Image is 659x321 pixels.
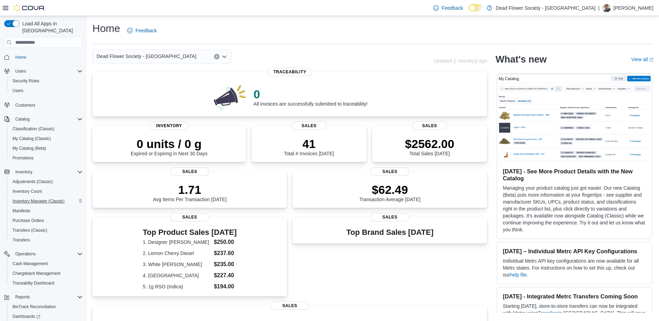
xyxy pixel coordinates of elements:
[10,197,67,205] a: Inventory Manager (Classic)
[7,225,85,235] button: Transfers (Classic)
[284,137,334,151] p: 41
[292,122,326,130] span: Sales
[538,310,559,316] a: Transfers
[1,167,85,177] button: Inventory
[143,261,211,268] dt: 3. White [PERSON_NAME]
[13,136,51,141] span: My Catalog (Classic)
[10,178,83,186] span: Adjustments (Classic)
[7,124,85,134] button: Classification (Classic)
[214,282,237,291] dd: $194.00
[442,5,463,11] span: Feedback
[503,293,646,300] h3: [DATE] - Integrated Metrc Transfers Coming Soon
[124,24,159,38] a: Feedback
[10,279,57,287] a: Traceabilty Dashboard
[254,87,368,107] div: All invoices are successfully submitted to traceability!
[270,302,309,310] span: Sales
[13,250,39,258] button: Operations
[346,228,434,237] h3: Top Brand Sales [DATE]
[10,236,33,244] a: Transfers
[10,226,83,234] span: Transfers (Classic)
[10,178,56,186] a: Adjustments (Classic)
[10,134,83,143] span: My Catalog (Classic)
[284,137,334,156] div: Total # Invoices [DATE]
[214,271,237,280] dd: $227.40
[170,167,209,176] span: Sales
[469,4,483,11] input: Dark Mode
[13,67,29,75] button: Users
[10,144,83,153] span: My Catalog (Beta)
[15,68,26,74] span: Users
[214,238,237,246] dd: $250.00
[360,183,421,197] p: $62.49
[649,58,653,62] svg: External link
[214,54,220,59] button: Clear input
[10,269,83,278] span: Chargeback Management
[13,218,44,223] span: Purchase Orders
[13,115,32,123] button: Catalog
[13,155,34,161] span: Promotions
[503,248,646,255] h3: [DATE] – Individual Metrc API Key Configurations
[7,196,85,206] button: Inventory Manager (Classic)
[10,236,83,244] span: Transfers
[7,269,85,278] button: Chargeback Management
[370,167,409,176] span: Sales
[13,293,83,301] span: Reports
[13,280,54,286] span: Traceabilty Dashboard
[13,304,56,310] span: BioTrack Reconciliation
[222,54,227,59] button: Open list of options
[13,78,39,84] span: Security Roles
[7,216,85,225] button: Purchase Orders
[143,250,211,257] dt: 2. Lemon Cherry Diesel
[7,206,85,216] button: Manifests
[7,153,85,163] button: Promotions
[214,260,237,269] dd: $235.00
[131,137,207,151] p: 0 units / 0 g
[10,207,83,215] span: Manifests
[150,122,189,130] span: Inventory
[13,126,55,132] span: Classification (Classic)
[1,100,85,110] button: Customers
[13,53,83,61] span: Home
[10,303,59,311] a: BioTrack Reconciliation
[212,83,248,111] img: 0
[10,216,47,225] a: Purchase Orders
[10,269,63,278] a: Chargeback Management
[254,87,368,101] p: 0
[143,283,211,290] dt: 5. 1g RSO (Indica)
[13,208,30,214] span: Manifests
[13,314,40,319] span: Dashboards
[10,154,83,162] span: Promotions
[7,134,85,143] button: My Catalog (Classic)
[143,272,211,279] dt: 4. [GEOGRAPHIC_DATA]
[598,4,600,12] p: |
[170,213,209,221] span: Sales
[13,261,48,266] span: Cash Management
[10,260,50,268] a: Cash Management
[10,207,33,215] a: Manifests
[510,272,527,278] a: help file
[153,183,226,197] p: 1.71
[10,312,43,321] a: Dashboards
[405,137,454,151] p: $2562.00
[370,213,409,221] span: Sales
[13,271,60,276] span: Chargeback Management
[13,100,83,109] span: Customers
[503,168,646,182] h3: [DATE] - See More Product Details with the New Catalog
[7,86,85,96] button: Users
[13,189,42,194] span: Inventory Count
[430,1,466,15] a: Feedback
[13,88,23,93] span: Users
[15,251,36,257] span: Operations
[10,87,83,95] span: Users
[13,198,65,204] span: Inventory Manager (Classic)
[10,303,83,311] span: BioTrack Reconciliation
[10,87,26,95] a: Users
[10,134,54,143] a: My Catalog (Classic)
[10,77,42,85] a: Security Roles
[13,115,83,123] span: Catalog
[135,27,157,34] span: Feedback
[7,259,85,269] button: Cash Management
[434,58,487,64] p: Updated 1 minute(s) ago
[10,125,83,133] span: Classification (Classic)
[10,260,83,268] span: Cash Management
